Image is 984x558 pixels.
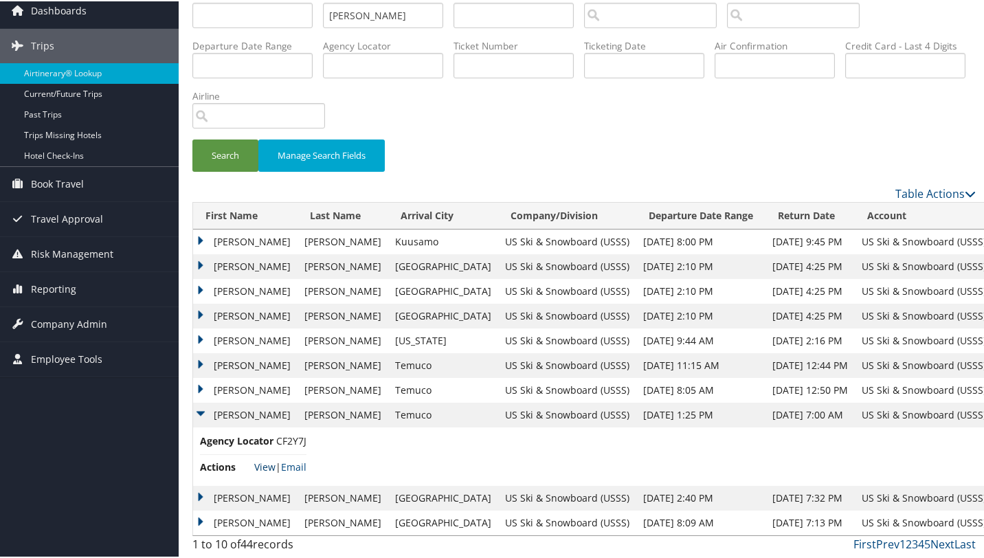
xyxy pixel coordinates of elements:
td: Kuusamo [388,228,498,253]
td: [PERSON_NAME] [193,509,298,534]
td: US Ski & Snowboard (USSS) [498,278,636,302]
td: US Ski & Snowboard (USSS) [498,253,636,278]
label: Airline [192,88,335,102]
td: [GEOGRAPHIC_DATA] [388,509,498,534]
td: [DATE] 9:45 PM [765,228,855,253]
td: [PERSON_NAME] [298,509,388,534]
a: First [853,535,876,550]
label: Ticket Number [454,38,584,52]
td: [DATE] 1:25 PM [636,401,765,426]
button: Manage Search Fields [258,138,385,170]
td: [PERSON_NAME] [298,484,388,509]
td: [PERSON_NAME] [193,377,298,401]
td: [PERSON_NAME] [298,228,388,253]
td: [PERSON_NAME] [298,302,388,327]
label: Air Confirmation [715,38,845,52]
td: Temuco [388,377,498,401]
a: 4 [918,535,924,550]
td: US Ski & Snowboard (USSS) [498,352,636,377]
td: [PERSON_NAME] [193,401,298,426]
td: [PERSON_NAME] [193,228,298,253]
td: [DATE] 4:25 PM [765,302,855,327]
td: [PERSON_NAME] [298,327,388,352]
td: [DATE] 2:40 PM [636,484,765,509]
td: [PERSON_NAME] [298,253,388,278]
td: [PERSON_NAME] [298,278,388,302]
td: [US_STATE] [388,327,498,352]
th: Company/Division [498,201,636,228]
span: Book Travel [31,166,84,200]
td: US Ski & Snowboard (USSS) [498,228,636,253]
th: Last Name: activate to sort column ascending [298,201,388,228]
span: CF2Y7J [276,433,306,446]
a: 1 [899,535,906,550]
td: [PERSON_NAME] [193,327,298,352]
th: First Name: activate to sort column ascending [193,201,298,228]
td: US Ski & Snowboard (USSS) [498,401,636,426]
td: [DATE] 8:09 AM [636,509,765,534]
td: [DATE] 2:10 PM [636,278,765,302]
span: Reporting [31,271,76,305]
span: Risk Management [31,236,113,270]
td: [PERSON_NAME] [193,484,298,509]
td: [PERSON_NAME] [193,302,298,327]
td: [GEOGRAPHIC_DATA] [388,302,498,327]
td: [DATE] 2:10 PM [636,302,765,327]
label: Ticketing Date [584,38,715,52]
td: [DATE] 9:44 AM [636,327,765,352]
a: 5 [924,535,930,550]
td: [GEOGRAPHIC_DATA] [388,278,498,302]
td: [GEOGRAPHIC_DATA] [388,253,498,278]
td: [PERSON_NAME] [298,377,388,401]
td: [DATE] 12:44 PM [765,352,855,377]
td: [DATE] 7:00 AM [765,401,855,426]
td: [DATE] 2:10 PM [636,253,765,278]
label: Agency Locator [323,38,454,52]
a: 2 [906,535,912,550]
td: [DATE] 7:32 PM [765,484,855,509]
td: [GEOGRAPHIC_DATA] [388,484,498,509]
td: Temuco [388,401,498,426]
button: Search [192,138,258,170]
a: Last [954,535,976,550]
td: Temuco [388,352,498,377]
td: [DATE] 4:25 PM [765,278,855,302]
td: [DATE] 12:50 PM [765,377,855,401]
td: US Ski & Snowboard (USSS) [498,484,636,509]
span: Company Admin [31,306,107,340]
a: 3 [912,535,918,550]
th: Arrival City: activate to sort column ascending [388,201,498,228]
td: [PERSON_NAME] [298,401,388,426]
span: Actions [200,458,251,473]
span: | [254,459,306,472]
a: Email [281,459,306,472]
td: [DATE] 2:16 PM [765,327,855,352]
td: [DATE] 4:25 PM [765,253,855,278]
td: US Ski & Snowboard (USSS) [498,377,636,401]
div: 1 to 10 of records [192,535,373,558]
td: [PERSON_NAME] [193,253,298,278]
a: View [254,459,276,472]
td: [PERSON_NAME] [298,352,388,377]
span: 44 [241,535,253,550]
th: Departure Date Range: activate to sort column ascending [636,201,765,228]
td: [DATE] 11:15 AM [636,352,765,377]
td: [PERSON_NAME] [193,278,298,302]
td: US Ski & Snowboard (USSS) [498,509,636,534]
a: Table Actions [895,185,976,200]
span: Trips [31,27,54,62]
label: Departure Date Range [192,38,323,52]
span: Employee Tools [31,341,102,375]
td: [DATE] 8:05 AM [636,377,765,401]
a: Prev [876,535,899,550]
td: [DATE] 8:00 PM [636,228,765,253]
label: Credit Card - Last 4 Digits [845,38,976,52]
a: Next [930,535,954,550]
th: Return Date: activate to sort column ascending [765,201,855,228]
td: [PERSON_NAME] [193,352,298,377]
td: [DATE] 7:13 PM [765,509,855,534]
td: US Ski & Snowboard (USSS) [498,327,636,352]
span: Travel Approval [31,201,103,235]
span: Agency Locator [200,432,273,447]
td: US Ski & Snowboard (USSS) [498,302,636,327]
